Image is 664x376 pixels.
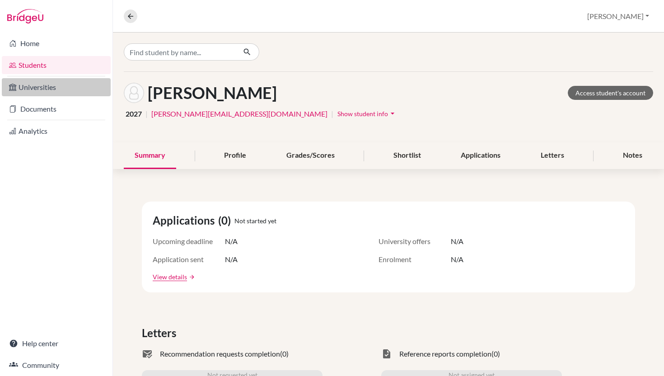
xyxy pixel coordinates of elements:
[451,236,463,247] span: N/A
[153,212,218,229] span: Applications
[124,142,176,169] div: Summary
[124,83,144,103] img: Hasan Ghazale's avatar
[2,56,111,74] a: Students
[568,86,653,100] a: Access student's account
[331,108,333,119] span: |
[153,236,225,247] span: Upcoming deadline
[337,110,388,117] span: Show student info
[379,254,451,265] span: Enrolment
[153,272,187,282] a: View details
[276,142,346,169] div: Grades/Scores
[2,78,111,96] a: Universities
[142,325,180,341] span: Letters
[148,83,277,103] h1: [PERSON_NAME]
[213,142,257,169] div: Profile
[280,348,289,359] span: (0)
[2,34,111,52] a: Home
[2,100,111,118] a: Documents
[379,236,451,247] span: University offers
[337,107,397,121] button: Show student infoarrow_drop_down
[225,254,238,265] span: N/A
[530,142,575,169] div: Letters
[2,356,111,374] a: Community
[450,142,511,169] div: Applications
[2,334,111,352] a: Help center
[7,9,43,23] img: Bridge-U
[399,348,491,359] span: Reference reports completion
[2,122,111,140] a: Analytics
[583,8,653,25] button: [PERSON_NAME]
[218,212,234,229] span: (0)
[142,348,153,359] span: mark_email_read
[187,274,195,280] a: arrow_forward
[153,254,225,265] span: Application sent
[145,108,148,119] span: |
[126,108,142,119] span: 2027
[388,109,397,118] i: arrow_drop_down
[234,216,276,226] span: Not started yet
[383,142,432,169] div: Shortlist
[124,43,236,61] input: Find student by name...
[225,236,238,247] span: N/A
[160,348,280,359] span: Recommendation requests completion
[612,142,653,169] div: Notes
[491,348,500,359] span: (0)
[381,348,392,359] span: task
[151,108,327,119] a: [PERSON_NAME][EMAIL_ADDRESS][DOMAIN_NAME]
[451,254,463,265] span: N/A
